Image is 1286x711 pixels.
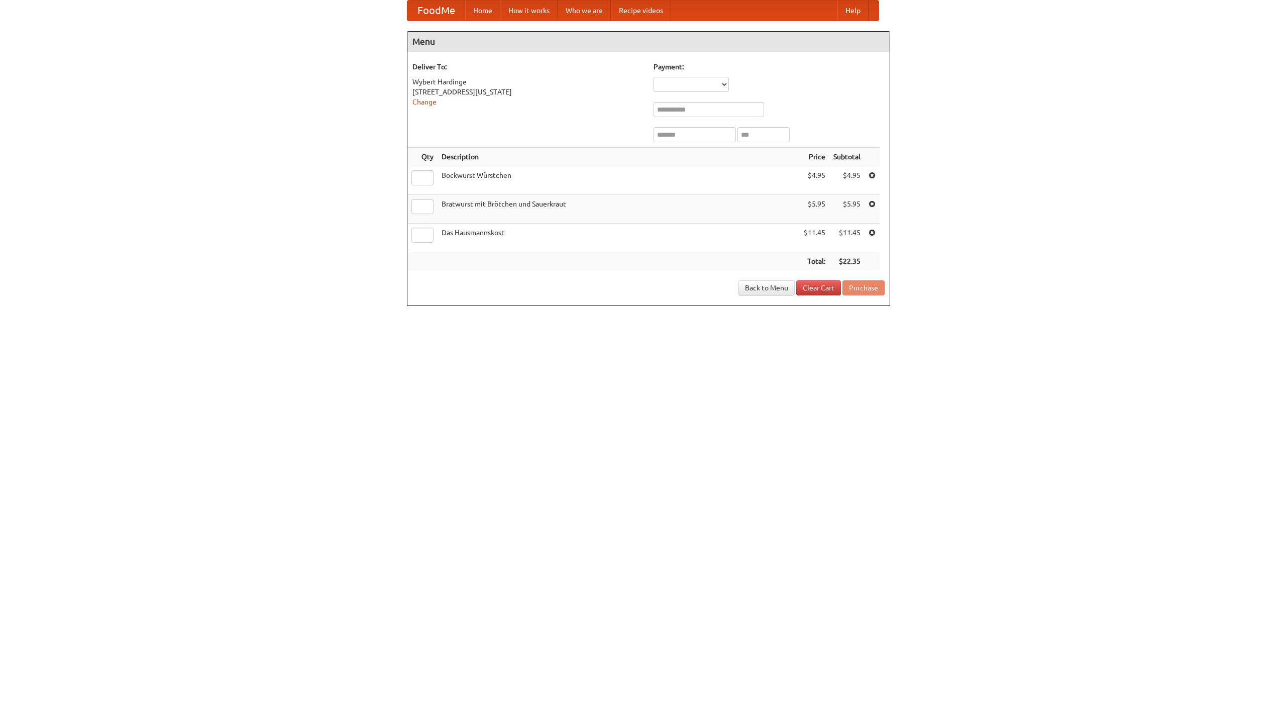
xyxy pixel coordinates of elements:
[829,252,865,271] th: $22.35
[611,1,671,21] a: Recipe videos
[438,224,800,252] td: Das Hausmannskost
[438,148,800,166] th: Description
[438,166,800,195] td: Bockwurst Würstchen
[800,224,829,252] td: $11.45
[796,280,841,295] a: Clear Cart
[738,280,795,295] a: Back to Menu
[412,98,437,106] a: Change
[829,148,865,166] th: Subtotal
[412,77,644,87] div: Wybert Hardinge
[829,195,865,224] td: $5.95
[800,166,829,195] td: $4.95
[407,1,465,21] a: FoodMe
[842,280,885,295] button: Purchase
[407,148,438,166] th: Qty
[558,1,611,21] a: Who we are
[412,62,644,72] h5: Deliver To:
[438,195,800,224] td: Bratwurst mit Brötchen und Sauerkraut
[465,1,500,21] a: Home
[800,148,829,166] th: Price
[829,224,865,252] td: $11.45
[407,32,890,52] h4: Menu
[829,166,865,195] td: $4.95
[800,195,829,224] td: $5.95
[412,87,644,97] div: [STREET_ADDRESS][US_STATE]
[654,62,885,72] h5: Payment:
[800,252,829,271] th: Total:
[837,1,869,21] a: Help
[500,1,558,21] a: How it works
